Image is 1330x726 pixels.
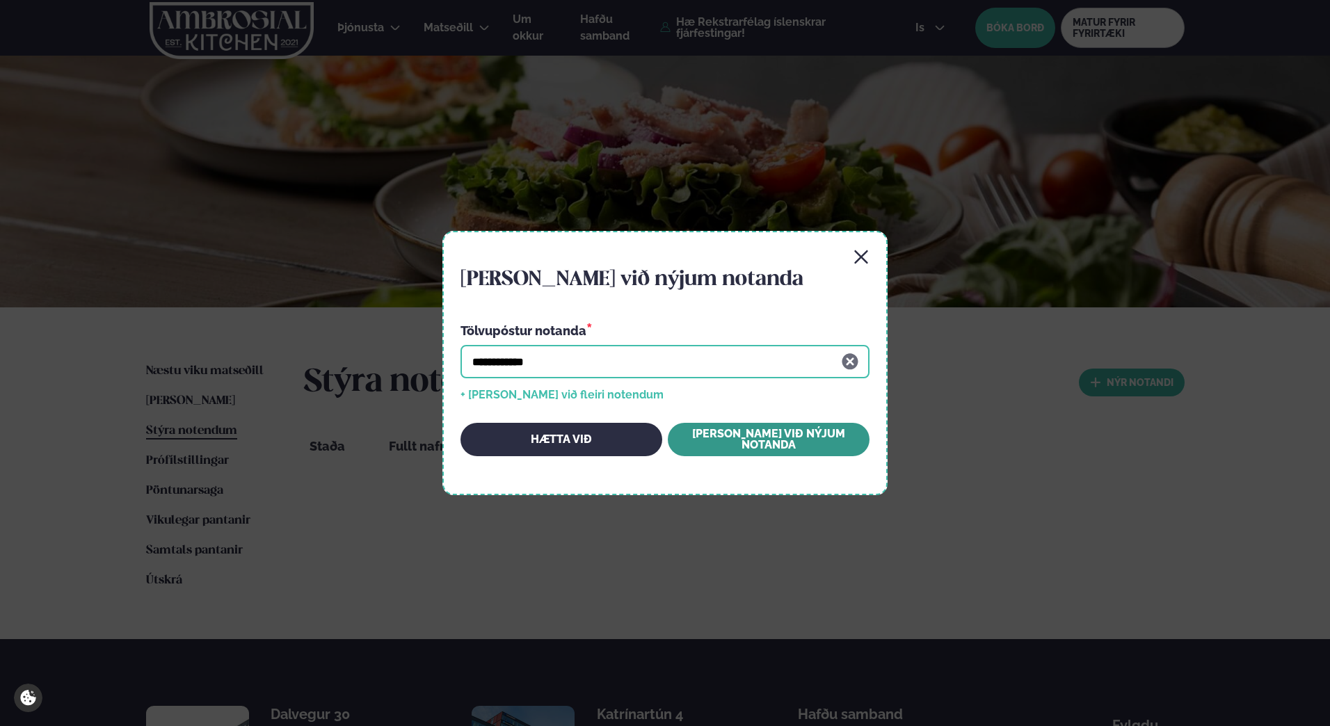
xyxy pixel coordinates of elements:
[460,266,870,293] h4: [PERSON_NAME] við nýjum notanda
[460,389,664,401] button: + [PERSON_NAME] við fleiri notendum
[460,423,662,456] button: Hætta við
[460,321,870,339] div: Tölvupóstur notanda
[668,423,870,456] button: [PERSON_NAME] við nýjum notanda
[14,684,42,712] a: Cookie settings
